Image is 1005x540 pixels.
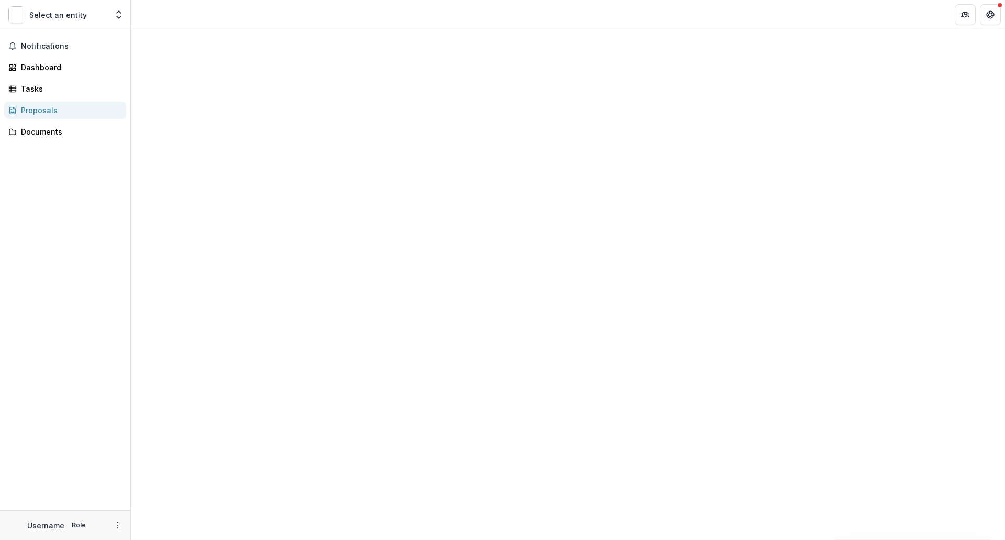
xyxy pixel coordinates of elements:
button: Partners [955,4,976,25]
p: Select an entity [29,9,87,20]
span: Notifications [21,42,122,51]
img: Select an entity [8,6,25,23]
a: Proposals [4,102,126,119]
p: Username [27,520,64,531]
div: Documents [21,126,118,137]
button: Notifications [4,38,126,54]
p: Role [69,521,89,530]
button: More [111,519,124,532]
div: Proposals [21,105,118,116]
button: Open entity switcher [111,4,126,25]
a: Tasks [4,80,126,97]
div: Dashboard [21,62,118,73]
a: Documents [4,123,126,140]
div: Tasks [21,83,118,94]
a: Dashboard [4,59,126,76]
button: Get Help [980,4,1001,25]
